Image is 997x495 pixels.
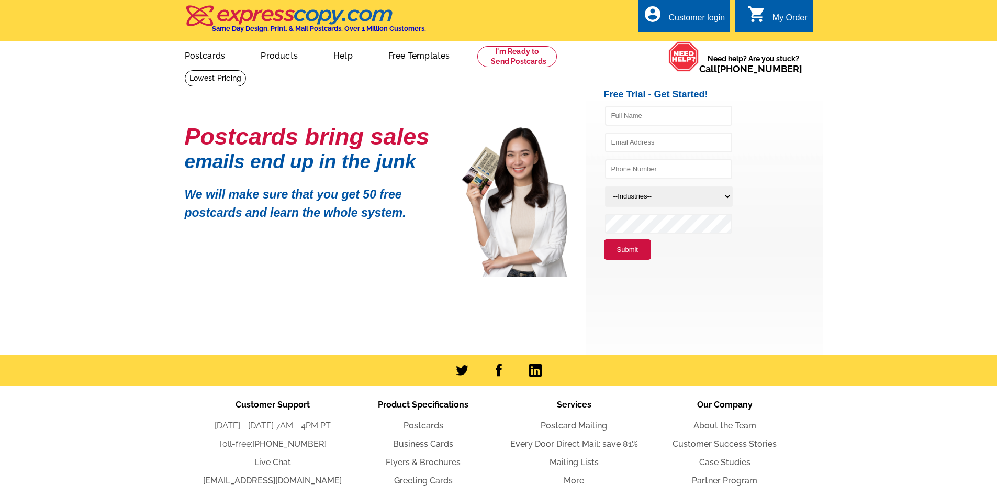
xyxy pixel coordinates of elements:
[699,53,808,74] span: Need help? Are you stuck?
[693,421,756,431] a: About the Team
[747,5,766,24] i: shopping_cart
[564,476,584,486] a: More
[212,25,426,32] h4: Same Day Design, Print, & Mail Postcards. Over 1 Million Customers.
[699,63,802,74] span: Call
[643,12,725,25] a: account_circle Customer login
[541,421,607,431] a: Postcard Mailing
[317,42,369,67] a: Help
[185,178,446,222] p: We will make sure that you get 50 free postcards and learn the whole system.
[236,400,310,410] span: Customer Support
[404,421,443,431] a: Postcards
[673,439,777,449] a: Customer Success Stories
[393,439,453,449] a: Business Cards
[203,476,342,486] a: [EMAIL_ADDRESS][DOMAIN_NAME]
[668,13,725,28] div: Customer login
[254,457,291,467] a: Live Chat
[185,127,446,146] h1: Postcards bring sales
[244,42,315,67] a: Products
[386,457,461,467] a: Flyers & Brochures
[604,89,823,101] h2: Free Trial - Get Started!
[372,42,467,67] a: Free Templates
[605,159,732,179] input: Phone Number
[510,439,638,449] a: Every Door Direct Mail: save 81%
[378,400,468,410] span: Product Specifications
[643,5,662,24] i: account_circle
[197,420,348,432] li: [DATE] - [DATE] 7AM - 4PM PT
[717,63,802,74] a: [PHONE_NUMBER]
[697,400,753,410] span: Our Company
[605,106,732,126] input: Full Name
[185,156,446,167] h1: emails end up in the junk
[252,439,327,449] a: [PHONE_NUMBER]
[604,239,651,260] button: Submit
[550,457,599,467] a: Mailing Lists
[168,42,242,67] a: Postcards
[668,41,699,72] img: help
[747,12,808,25] a: shopping_cart My Order
[185,13,426,32] a: Same Day Design, Print, & Mail Postcards. Over 1 Million Customers.
[197,438,348,450] li: Toll-free:
[394,476,453,486] a: Greeting Cards
[692,476,757,486] a: Partner Program
[557,400,591,410] span: Services
[772,13,808,28] div: My Order
[605,133,732,152] input: Email Address
[699,457,750,467] a: Case Studies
